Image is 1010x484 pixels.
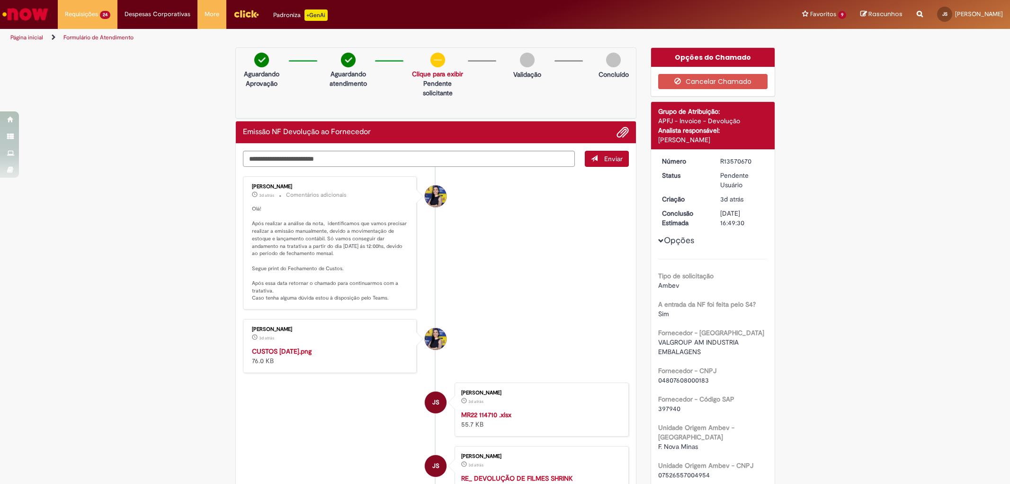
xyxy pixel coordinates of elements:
a: Rascunhos [860,10,903,19]
img: ServiceNow [1,5,50,24]
b: Unidade Origem Ambev - [GEOGRAPHIC_DATA] [658,423,734,441]
img: check-circle-green.png [341,53,356,67]
div: [PERSON_NAME] [252,327,410,332]
time: 26/09/2025 13:56:30 [259,335,274,341]
button: Adicionar anexos [617,126,629,138]
textarea: Digite sua mensagem aqui... [243,151,575,167]
a: Clique para exibir [412,70,463,78]
div: Janaina Lima da Silva [425,455,447,477]
div: 76.0 KB [252,347,410,365]
b: Fornecedor - [GEOGRAPHIC_DATA] [658,329,764,337]
span: Sim [658,310,669,318]
span: [PERSON_NAME] [955,10,1003,18]
time: 26/09/2025 13:56:37 [259,192,274,198]
time: 26/09/2025 13:49:26 [720,195,743,203]
span: More [205,9,219,19]
span: Enviar [604,155,623,163]
span: JS [432,455,439,477]
div: [PERSON_NAME] [461,390,619,396]
img: click_logo_yellow_360x200.png [233,7,259,21]
time: 26/09/2025 13:49:09 [468,462,483,468]
b: Fornecedor - CNPJ [658,366,716,375]
b: Tipo de solicitação [658,272,714,280]
span: 24 [100,11,110,19]
div: Opções do Chamado [651,48,775,67]
img: circle-minus.png [430,53,445,67]
span: Requisições [65,9,98,19]
div: Melissa Paduani [425,185,447,207]
span: Despesas Corporativas [125,9,190,19]
div: [DATE] 16:49:30 [720,209,764,228]
a: MR22 114710 .xlsx [461,411,511,419]
p: +GenAi [304,9,328,21]
span: 3d atrás [468,462,483,468]
ul: Trilhas de página [7,29,666,46]
div: 26/09/2025 13:49:26 [720,194,764,204]
a: CUSTOS [DATE].png [252,347,312,356]
div: [PERSON_NAME] [658,135,768,145]
div: APFJ - Invoice - Devolução [658,116,768,126]
dt: Conclusão Estimada [655,209,713,228]
div: Pendente Usuário [720,171,764,190]
div: R13570670 [720,156,764,166]
span: F. Nova Minas [658,442,698,451]
span: 3d atrás [468,399,483,404]
div: Melissa Paduani [425,328,447,350]
span: 3d atrás [259,335,274,341]
div: Janaina Lima da Silva [425,392,447,413]
a: Página inicial [10,34,43,41]
dt: Status [655,171,713,180]
span: JS [942,11,947,17]
img: img-circle-grey.png [606,53,621,67]
p: Validação [513,70,541,79]
span: 04807608000183 [658,376,709,384]
p: Aguardando atendimento [326,69,370,88]
span: Favoritos [810,9,836,19]
button: Cancelar Chamado [658,74,768,89]
span: 9 [838,11,846,19]
span: 3d atrás [259,192,274,198]
dt: Criação [655,194,713,204]
span: JS [432,391,439,414]
div: [PERSON_NAME] [461,454,619,459]
p: Aguardando Aprovação [240,69,284,88]
img: check-circle-green.png [254,53,269,67]
div: [PERSON_NAME] [252,184,410,190]
div: Grupo de Atribuição: [658,107,768,116]
a: Formulário de Atendimento [63,34,134,41]
h2: Emissão NF Devolução ao Fornecedor Histórico de tíquete [243,128,371,137]
span: 3d atrás [720,195,743,203]
dt: Número [655,156,713,166]
p: Pendente solicitante [412,79,463,98]
div: 55.7 KB [461,410,619,429]
p: Olá! Após realizar a análise da nota, identificamos que vamos precisar realizar a emissão manualm... [252,205,410,302]
span: Ambev [658,281,679,290]
span: Rascunhos [868,9,903,18]
p: Concluído [599,70,629,79]
span: VALGROUP AM INDUSTRIA EMBALAGENS [658,338,741,356]
div: Analista responsável: [658,126,768,135]
b: Unidade Origem Ambev - CNPJ [658,461,753,470]
span: 397940 [658,404,680,413]
div: Padroniza [273,9,328,21]
img: img-circle-grey.png [520,53,535,67]
small: Comentários adicionais [286,191,347,199]
b: Fornecedor - Código SAP [658,395,734,403]
button: Enviar [585,151,629,167]
time: 26/09/2025 13:49:12 [468,399,483,404]
b: A entrada da NF foi feita pelo S4? [658,300,756,309]
span: 07526557004954 [658,471,710,479]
